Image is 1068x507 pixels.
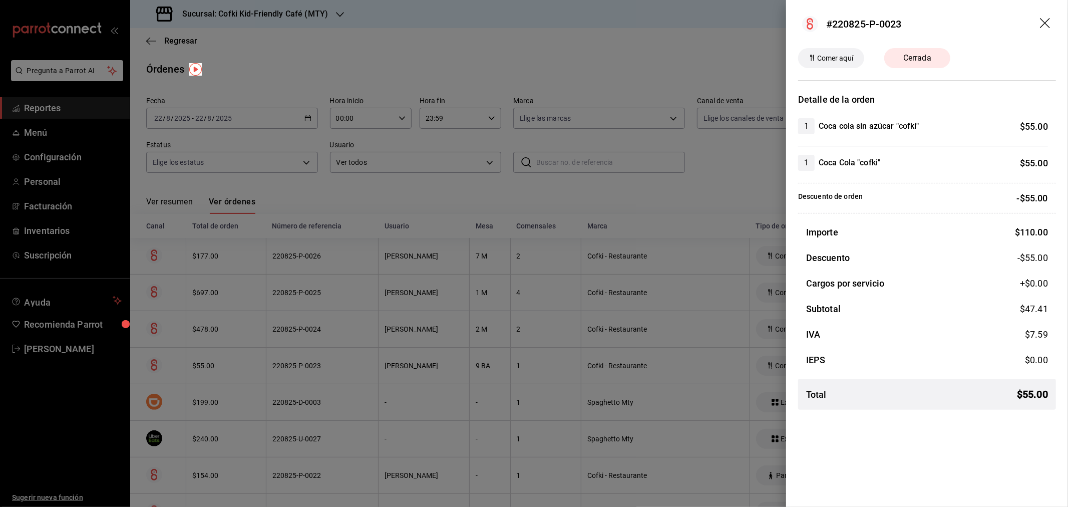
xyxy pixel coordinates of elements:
[1040,18,1052,30] button: drag
[1020,121,1048,132] span: $ 55.00
[806,225,838,239] h3: Importe
[806,277,885,290] h3: Cargos por servicio
[798,120,815,132] span: 1
[813,53,857,64] span: Comer aquí
[819,120,919,132] h4: Coca cola sin azúcar "cofki"
[806,388,827,401] h3: Total
[1017,251,1048,265] span: -$55.00
[798,157,815,169] span: 1
[798,93,1056,106] h3: Detalle de la orden
[1017,191,1048,205] p: -$55.00
[189,63,202,76] img: Tooltip marker
[1025,355,1048,365] span: $ 0.00
[826,17,902,32] div: #220825-P-0023
[1015,227,1048,237] span: $ 110.00
[806,353,826,367] h3: IEPS
[806,251,850,265] h3: Descuento
[1025,329,1048,340] span: $ 7.59
[1020,277,1048,290] span: +$ 0.00
[798,191,863,205] p: Descuento de orden
[806,302,841,316] h3: Subtotal
[1020,304,1048,314] span: $ 47.41
[819,157,880,169] h4: Coca Cola "cofki"
[1017,387,1048,402] span: $ 55.00
[1020,158,1048,168] span: $ 55.00
[897,52,937,64] span: Cerrada
[806,328,820,341] h3: IVA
